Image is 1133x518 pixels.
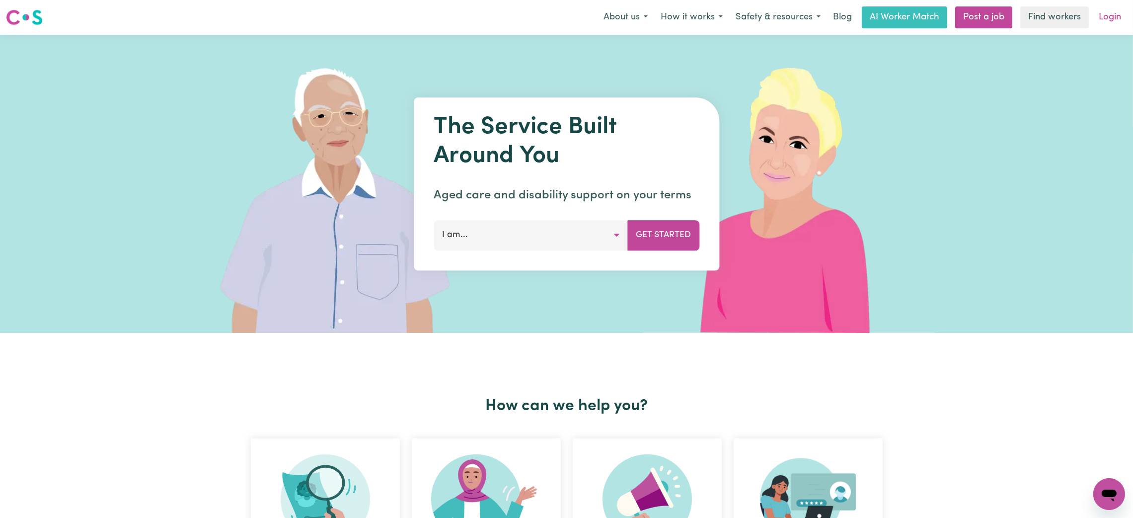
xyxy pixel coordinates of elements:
a: Blog [827,6,858,28]
h1: The Service Built Around You [434,113,699,171]
button: I am... [434,220,628,250]
button: Get Started [627,220,699,250]
button: About us [597,7,654,28]
p: Aged care and disability support on your terms [434,186,699,204]
a: AI Worker Match [862,6,947,28]
a: Careseekers logo [6,6,43,29]
h2: How can we help you? [245,397,889,416]
a: Find workers [1020,6,1089,28]
img: Careseekers logo [6,8,43,26]
iframe: Button to launch messaging window, conversation in progress [1093,478,1125,510]
button: Safety & resources [729,7,827,28]
button: How it works [654,7,729,28]
a: Login [1093,6,1127,28]
a: Post a job [955,6,1012,28]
